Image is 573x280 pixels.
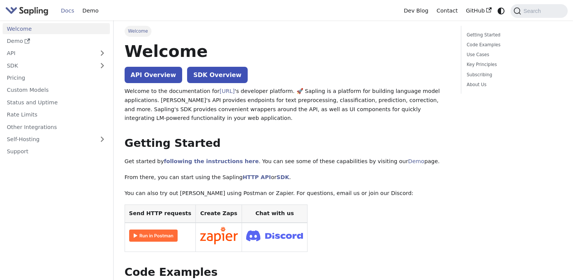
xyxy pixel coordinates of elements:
a: Other Integrations [3,121,110,132]
a: Sapling.aiSapling.ai [5,5,51,16]
a: HTTP API [243,174,271,180]
a: Docs [57,5,78,17]
th: Chat with us [242,205,308,223]
a: SDK [276,174,289,180]
a: Demo [3,36,110,47]
a: [URL] [220,88,235,94]
a: following the instructions here [164,158,259,164]
button: Expand sidebar category 'SDK' [95,60,110,71]
a: Custom Models [3,85,110,96]
a: Rate Limits [3,109,110,120]
button: Expand sidebar category 'API' [95,48,110,59]
a: About Us [467,81,559,88]
a: API Overview [125,67,182,83]
th: Send HTTP requests [125,205,195,223]
a: GitHub [462,5,495,17]
a: Code Examples [467,41,559,49]
a: Contact [432,5,462,17]
img: Join Discord [246,228,303,244]
a: SDK [3,60,95,71]
h1: Welcome [125,41,450,61]
nav: Breadcrumbs [125,26,450,36]
a: Status and Uptime [3,97,110,108]
img: Connect in Zapier [200,227,238,244]
span: Welcome [125,26,151,36]
a: Use Cases [467,51,559,58]
span: Search [521,8,545,14]
h2: Getting Started [125,137,450,150]
a: Getting Started [467,31,559,39]
a: Self-Hosting [3,134,110,145]
img: Run in Postman [129,230,178,242]
a: Pricing [3,72,110,83]
a: SDK Overview [187,67,247,83]
p: From there, you can start using the Sapling or . [125,173,450,182]
h2: Code Examples [125,266,450,279]
button: Search (Command+K) [511,4,567,18]
a: Subscribing [467,71,559,79]
a: API [3,48,95,59]
p: You can also try out [PERSON_NAME] using Postman or Zapier. For questions, email us or join our D... [125,189,450,198]
a: Key Principles [467,61,559,68]
p: Welcome to the documentation for 's developer platform. 🚀 Sapling is a platform for building lang... [125,87,450,123]
a: Demo [78,5,103,17]
img: Sapling.ai [5,5,48,16]
p: Get started by . You can see some of these capabilities by visiting our page. [125,157,450,166]
a: Welcome [3,23,110,34]
a: Demo [408,158,425,164]
a: Support [3,146,110,157]
th: Create Zaps [195,205,242,223]
button: Switch between dark and light mode (currently system mode) [496,5,507,16]
a: Dev Blog [400,5,432,17]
